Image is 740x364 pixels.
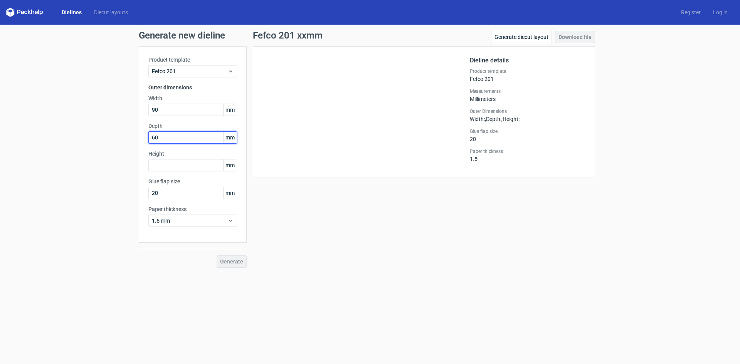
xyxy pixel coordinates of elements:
[148,150,237,158] label: Height
[139,31,601,40] h1: Generate new dieline
[148,84,237,91] h3: Outer dimensions
[253,31,323,40] h1: Fefco 201 xxmm
[223,104,237,116] span: mm
[55,8,88,16] a: Dielines
[675,8,707,16] a: Register
[470,148,585,154] label: Paper thickness
[470,148,585,162] div: 1.5
[707,8,734,16] a: Log in
[223,187,237,199] span: mm
[470,68,585,82] div: Fefco 201
[470,108,585,114] label: Outer Dimensions
[148,56,237,64] label: Product template
[470,68,585,74] label: Product template
[470,116,485,122] span: Width :
[470,128,585,134] label: Glue flap size
[470,56,585,65] h2: Dieline details
[148,122,237,130] label: Depth
[470,88,585,102] div: Millimeters
[152,67,228,75] span: Fefco 201
[223,159,237,171] span: mm
[470,128,585,142] div: 20
[148,178,237,185] label: Glue flap size
[88,8,134,16] a: Diecut layouts
[470,88,585,94] label: Measurements
[148,205,237,213] label: Paper thickness
[223,132,237,143] span: mm
[148,94,237,102] label: Width
[491,31,552,43] a: Generate diecut layout
[152,217,228,225] span: 1.5 mm
[485,116,501,122] span: , Depth :
[501,116,520,122] span: , Height :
